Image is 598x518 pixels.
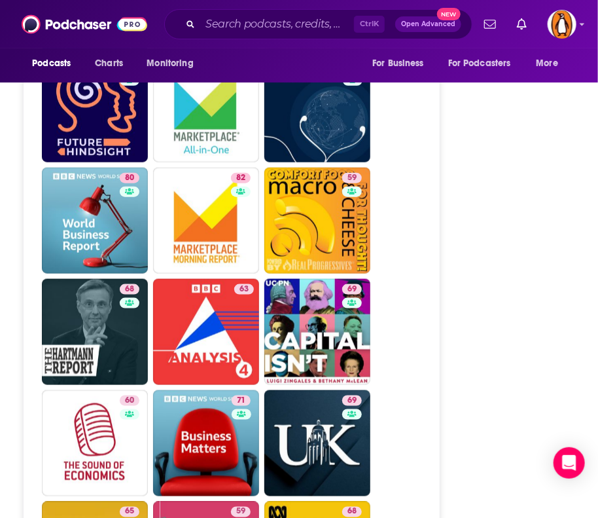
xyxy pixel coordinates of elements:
a: 59 [231,507,251,517]
button: Open AdvancedNew [395,16,461,32]
a: 60 [42,390,148,496]
a: 65 [120,507,139,517]
span: More [536,54,559,73]
a: 82 [231,173,251,183]
a: 71 [232,396,251,406]
a: 68 [42,279,148,385]
a: 61 [264,56,370,162]
span: 69 [347,283,357,296]
span: Monitoring [147,54,193,73]
a: 60 [42,56,148,162]
span: 80 [125,172,134,185]
a: Show notifications dropdown [479,13,501,35]
span: Open Advanced [401,21,455,28]
input: Search podcasts, credits, & more... [200,14,354,35]
a: 59 [264,168,370,274]
div: Open Intercom Messenger [554,447,585,479]
a: 69 [342,396,362,406]
span: Charts [95,54,123,73]
a: 68 [342,507,362,517]
a: 71 [153,390,259,496]
img: Podchaser - Follow, Share and Rate Podcasts [22,12,147,37]
a: 63 [153,279,259,385]
span: Logged in as penguin_portfolio [548,10,576,39]
button: open menu [23,51,88,76]
button: open menu [440,51,530,76]
button: Show profile menu [548,10,576,39]
span: New [437,8,461,20]
span: 68 [125,283,134,296]
div: Search podcasts, credits, & more... [164,9,472,39]
span: 69 [347,394,357,407]
a: 82 [153,168,259,274]
a: 80 [120,173,139,183]
span: 82 [236,172,245,185]
button: open menu [137,51,210,76]
a: Charts [86,51,131,76]
span: Ctrl K [354,16,385,33]
a: 68 [120,284,139,295]
button: open menu [527,51,575,76]
span: Podcasts [32,54,71,73]
a: 63 [234,284,254,295]
span: 63 [239,283,249,296]
a: 69 [264,390,370,496]
a: 59 [342,173,362,183]
a: 69 [342,284,362,295]
a: Show notifications dropdown [512,13,532,35]
a: 69 [264,279,370,385]
span: 71 [237,394,245,407]
a: 80 [42,168,148,274]
span: 59 [347,172,357,185]
a: 60 [120,396,139,406]
button: open menu [363,51,440,76]
span: 60 [125,394,134,407]
img: User Profile [548,10,576,39]
span: For Business [372,54,424,73]
span: For Podcasters [448,54,511,73]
